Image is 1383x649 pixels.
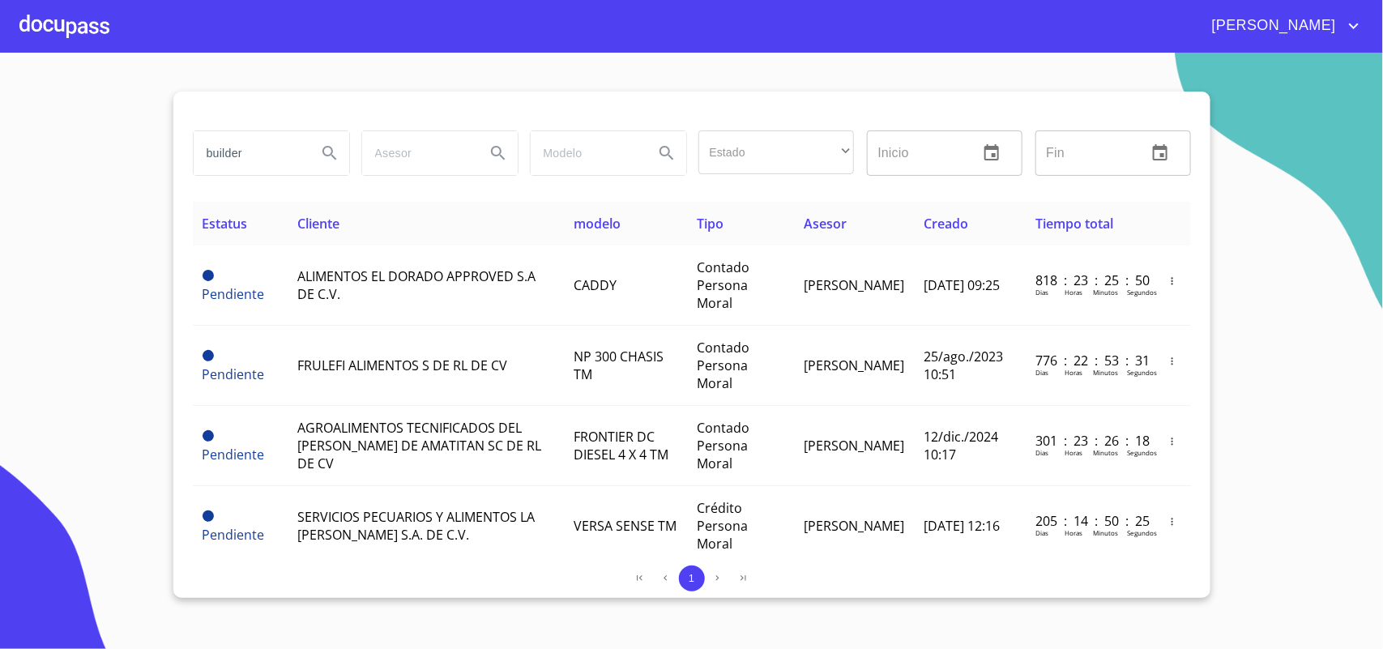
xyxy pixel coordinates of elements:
p: Horas [1065,448,1082,457]
span: 1 [689,572,694,584]
p: Minutos [1093,368,1118,377]
p: Minutos [1093,448,1118,457]
span: [PERSON_NAME] [804,357,904,374]
p: Dias [1035,368,1048,377]
span: Pendiente [203,526,265,544]
p: Horas [1065,368,1082,377]
input: search [194,131,304,175]
p: Dias [1035,448,1048,457]
span: Asesor [804,215,847,233]
span: Tipo [697,215,724,233]
span: Tiempo total [1035,215,1113,233]
span: [PERSON_NAME] [804,276,904,294]
span: [PERSON_NAME] [804,517,904,535]
p: Minutos [1093,528,1118,537]
p: Horas [1065,528,1082,537]
span: Contado Persona Moral [697,419,749,472]
span: Contado Persona Moral [697,339,749,392]
span: 12/dic./2024 10:17 [924,428,998,463]
p: Horas [1065,288,1082,297]
span: ALIMENTOS EL DORADO APPROVED S.A DE C.V. [297,267,536,303]
div: ​ [698,130,854,174]
span: [DATE] 12:16 [924,517,1000,535]
p: 205 : 14 : 50 : 25 [1035,512,1145,530]
span: NP 300 CHASIS TM [574,348,664,383]
span: FRONTIER DC DIESEL 4 X 4 TM [574,428,668,463]
span: [DATE] 09:25 [924,276,1000,294]
p: 776 : 22 : 53 : 31 [1035,352,1145,369]
p: Dias [1035,288,1048,297]
span: AGROALIMENTOS TECNIFICADOS DEL [PERSON_NAME] DE AMATITAN SC DE RL DE CV [297,419,541,472]
span: [PERSON_NAME] [1200,13,1344,39]
button: 1 [679,566,705,591]
span: Crédito Persona Moral [697,499,748,553]
span: Pendiente [203,510,214,522]
span: [PERSON_NAME] [804,437,904,455]
span: Estatus [203,215,248,233]
span: FRULEFI ALIMENTOS S DE RL DE CV [297,357,507,374]
p: Dias [1035,528,1048,537]
span: VERSA SENSE TM [574,517,677,535]
input: search [531,131,641,175]
span: Pendiente [203,350,214,361]
span: Cliente [297,215,339,233]
span: Pendiente [203,446,265,463]
p: Segundos [1127,528,1157,537]
p: Segundos [1127,368,1157,377]
button: account of current user [1200,13,1364,39]
p: Minutos [1093,288,1118,297]
span: 25/ago./2023 10:51 [924,348,1003,383]
span: SERVICIOS PECUARIOS Y ALIMENTOS LA [PERSON_NAME] S.A. DE C.V. [297,508,535,544]
button: Search [647,134,686,173]
button: Search [310,134,349,173]
span: Pendiente [203,285,265,303]
span: Contado Persona Moral [697,258,749,312]
span: Pendiente [203,365,265,383]
p: Segundos [1127,288,1157,297]
p: Segundos [1127,448,1157,457]
p: 301 : 23 : 26 : 18 [1035,432,1145,450]
span: modelo [574,215,621,233]
span: Creado [924,215,968,233]
span: Pendiente [203,430,214,442]
input: search [362,131,472,175]
span: Pendiente [203,270,214,281]
button: Search [479,134,518,173]
span: CADDY [574,276,617,294]
p: 818 : 23 : 25 : 50 [1035,271,1145,289]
